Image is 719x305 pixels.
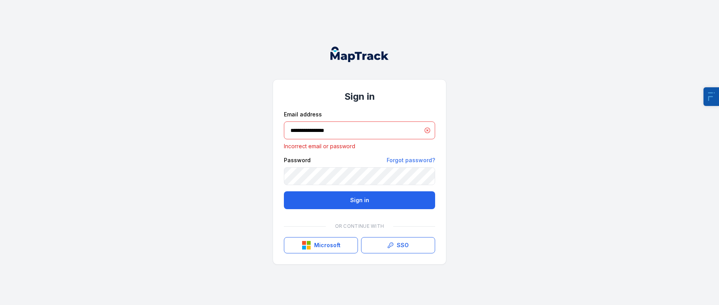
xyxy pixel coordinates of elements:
[284,111,322,118] label: Email address
[284,90,435,103] h1: Sign in
[284,142,435,150] p: Incorrect email or password
[284,156,311,164] label: Password
[284,218,435,234] div: Or continue with
[387,156,435,164] a: Forgot password?
[284,237,358,253] button: Microsoft
[361,237,435,253] a: SSO
[284,191,435,209] button: Sign in
[318,47,401,62] nav: Global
